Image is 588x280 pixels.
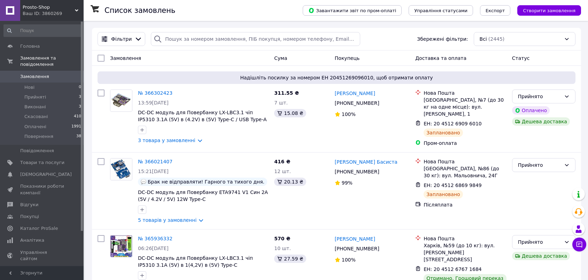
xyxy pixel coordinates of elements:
[512,252,570,260] div: Дешева доставка
[335,246,379,251] span: [PHONE_NUMBER]
[20,202,38,208] span: Відгуки
[572,238,586,251] button: Чат з покупцем
[512,117,570,126] div: Дешева доставка
[523,8,575,13] span: Створити замовлення
[274,90,299,96] span: 311.55 ₴
[141,179,146,185] img: :speech_balloon:
[415,55,466,61] span: Доставка та оплата
[79,84,81,91] span: 0
[20,225,58,232] span: Каталог ProSale
[335,235,375,242] a: [PERSON_NAME]
[335,100,379,106] span: [PHONE_NUMBER]
[424,201,506,208] div: Післяплата
[23,10,84,17] div: Ваш ID: 3860269
[417,36,468,42] span: Збережені фільтри:
[274,100,288,106] span: 7 шт.
[335,55,359,61] span: Покупець
[510,7,581,13] a: Створити замовлення
[138,110,267,122] a: DC-DC модуль для Повербанку LX-LBC3.1 чіп IP5310 3.1А (5V) в (4.2V) в (5V) Type-C / USB Type-A
[424,158,506,165] div: Нова Пошта
[303,5,402,16] button: Завантажити звіт по пром-оплаті
[79,94,81,100] span: 3
[100,74,573,81] span: Надішліть посилку за номером ЕН 20451269096010, щоб отримати оплату
[424,242,506,263] div: Харків, №59 (до 10 кг): вул. [PERSON_NAME][STREET_ADDRESS]
[148,179,264,185] span: Брак не відправляти! Гарного та тихого дня.
[3,24,82,37] input: Пошук
[138,159,172,164] a: № 366021407
[409,5,473,16] button: Управління статусами
[342,111,356,117] span: 100%
[274,178,306,186] div: 20.13 ₴
[335,169,379,174] span: [PHONE_NUMBER]
[20,148,54,154] span: Повідомлення
[424,182,482,188] span: ЕН: 20 4512 6869 9849
[335,158,397,165] a: [PERSON_NAME] Басиста
[518,238,561,246] div: Прийнято
[424,190,463,199] div: Заплановано
[20,213,39,220] span: Покупці
[424,165,506,179] div: [GEOGRAPHIC_DATA], №86 (до 30 кг): вул. Мальовнича, 24Г
[24,114,48,120] span: Скасовані
[110,90,132,112] a: Фото товару
[274,169,291,174] span: 12 шт.
[110,235,132,257] img: Фото товару
[111,36,132,42] span: Фільтри
[20,43,40,49] span: Головна
[424,90,506,96] div: Нова Пошта
[24,104,46,110] span: Виконані
[517,5,581,16] button: Створити замовлення
[335,90,375,97] a: [PERSON_NAME]
[138,90,172,96] a: № 366302423
[308,7,396,14] span: Завантажити звіт по пром-оплаті
[20,171,72,178] span: [DEMOGRAPHIC_DATA]
[138,189,268,202] a: DC-DC модуль для Повербанку ETA9741 V1 Син 2А (5V / 4.2V / 5V) 12W Type-C
[274,159,290,164] span: 416 ₴
[138,255,253,268] a: DC-DC модуль для Повербанку LX-LBC3.1 чіп IP5310 3.1А (5V) в 1(4,2V) в (5V) Type-C
[138,246,169,251] span: 06:26[DATE]
[110,235,132,257] a: Фото товару
[486,8,505,13] span: Експорт
[274,109,306,117] div: 15.08 ₴
[274,55,287,61] span: Cума
[76,133,81,140] span: 38
[480,36,487,42] span: Всі
[424,96,506,117] div: [GEOGRAPHIC_DATA], №7 (до 30 кг на одне місце): вул. [PERSON_NAME], 1
[274,246,291,251] span: 10 шт.
[110,158,132,180] a: Фото товару
[424,140,506,147] div: Пром-оплата
[138,217,196,223] a: 5 товарів у замовленні
[424,129,463,137] div: Заплановано
[24,94,46,100] span: Прийняті
[20,55,84,68] span: Замовлення та повідомлення
[24,84,34,91] span: Нові
[20,73,49,80] span: Замовлення
[20,183,64,196] span: Показники роботи компанії
[24,124,46,130] span: Оплачені
[274,236,290,241] span: 570 ₴
[138,236,172,241] a: № 365936332
[488,36,505,42] span: (2445)
[138,100,169,106] span: 13:59[DATE]
[105,6,175,15] h1: Список замовлень
[110,55,141,61] span: Замовлення
[342,180,353,186] span: 99%
[74,114,81,120] span: 410
[138,138,195,143] a: 3 товара у замовленні
[23,4,75,10] span: Prosto-Shop
[71,124,81,130] span: 1991
[424,235,506,242] div: Нова Пошта
[20,237,44,243] span: Аналітика
[79,104,81,110] span: 3
[151,32,360,46] input: Пошук за номером замовлення, ПІБ покупця, номером телефону, Email, номером накладної
[342,257,356,263] span: 100%
[518,93,561,100] div: Прийнято
[512,55,530,61] span: Статус
[138,169,169,174] span: 15:21[DATE]
[512,106,550,115] div: Оплачено
[424,121,482,126] span: ЕН: 20 4512 6909 6010
[20,160,64,166] span: Товари та послуги
[518,161,561,169] div: Прийнято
